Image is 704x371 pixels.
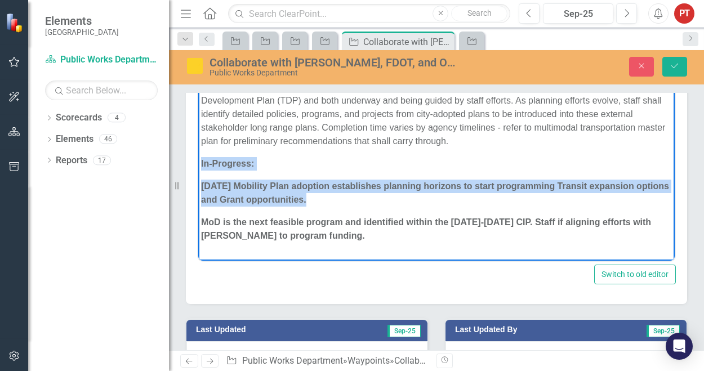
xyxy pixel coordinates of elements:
[467,8,492,17] span: Search
[226,355,428,368] div: » »
[56,154,87,167] a: Reports
[45,53,158,66] a: Public Works Department
[547,7,609,21] div: Sep-25
[455,325,600,334] h3: Last Updated By
[196,325,330,334] h3: Last Updated
[666,333,693,360] div: Open Intercom Messenger
[594,265,676,284] button: Switch to old editor
[198,64,675,261] iframe: Rich Text Area
[674,3,694,24] button: PT
[228,4,510,24] input: Search ClearPoint...
[45,14,119,28] span: Elements
[387,325,421,337] span: Sep-25
[543,3,613,24] button: Sep-25
[56,111,102,124] a: Scorecards
[242,355,343,366] a: Public Works Department
[210,69,458,77] div: Public Works Department
[108,113,126,123] div: 4
[451,6,507,21] button: Search
[347,355,390,366] a: Waypoints
[647,325,680,337] span: Sep-25
[56,133,93,146] a: Elements
[457,350,473,366] div: PT
[99,135,117,144] div: 46
[45,28,119,37] small: [GEOGRAPHIC_DATA]
[186,57,204,75] img: In Progress or Needs Work
[210,56,458,69] div: Collaborate with [PERSON_NAME], FDOT, and Others to Expand Public Transportation Options within t...
[93,155,111,165] div: 17
[363,35,452,49] div: Collaborate with [PERSON_NAME], FDOT, and Others to Expand Public Transportation Options within t...
[45,81,158,100] input: Search Below...
[6,12,25,32] img: ClearPoint Strategy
